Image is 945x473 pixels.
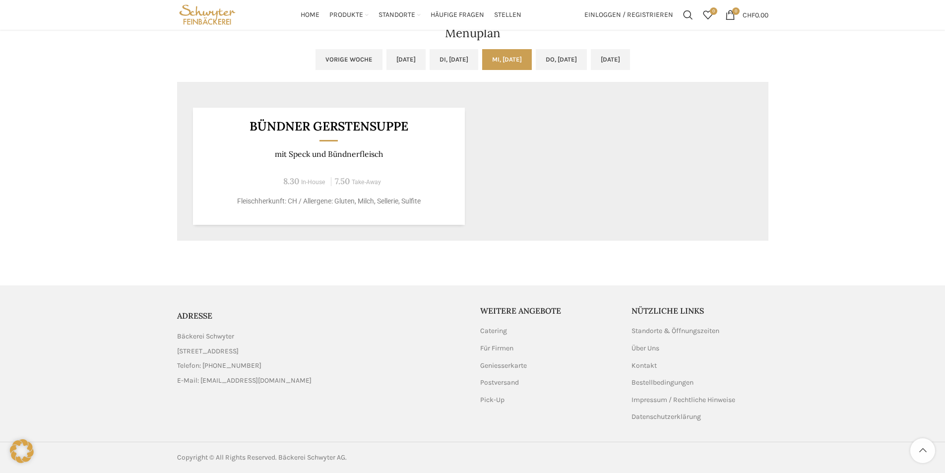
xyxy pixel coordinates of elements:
a: Suchen [678,5,698,25]
div: Copyright © All Rights Reserved. Bäckerei Schwyter AG. [177,452,468,463]
h3: Bündner Gerstensuppe [205,120,452,133]
a: Standorte & Öffnungszeiten [631,326,720,336]
a: Häufige Fragen [431,5,484,25]
a: 0 CHF0.00 [720,5,773,25]
a: Datenschutzerklärung [631,412,702,422]
span: Home [301,10,319,20]
a: Do, [DATE] [536,49,587,70]
a: 0 [698,5,718,25]
a: Kontakt [631,361,658,371]
a: Produkte [329,5,369,25]
span: CHF [743,10,755,19]
a: Für Firmen [480,343,514,353]
a: Pick-Up [480,395,505,405]
a: List item link [177,360,465,371]
a: Scroll to top button [910,438,935,463]
a: Impressum / Rechtliche Hinweise [631,395,736,405]
div: Meine Wunschliste [698,5,718,25]
h5: Weitere Angebote [480,305,617,316]
span: 0 [732,7,740,15]
a: Home [301,5,319,25]
a: Mi, [DATE] [482,49,532,70]
a: Einloggen / Registrieren [579,5,678,25]
span: ADRESSE [177,311,212,321]
span: 0 [710,7,717,15]
span: In-House [301,179,325,186]
bdi: 0.00 [743,10,768,19]
p: Fleischherkunft: CH / Allergene: Gluten, Milch, Sellerie, Sulfite [205,196,452,206]
a: Di, [DATE] [430,49,478,70]
a: Bestellbedingungen [631,378,694,388]
span: [STREET_ADDRESS] [177,346,239,357]
a: Geniesserkarte [480,361,528,371]
p: mit Speck und Bündnerfleisch [205,149,452,159]
a: Stellen [494,5,521,25]
span: Take-Away [352,179,381,186]
a: Vorige Woche [315,49,382,70]
a: [DATE] [386,49,426,70]
h5: Nützliche Links [631,305,768,316]
a: Postversand [480,378,520,388]
span: 8.30 [283,176,299,187]
span: Produkte [329,10,363,20]
a: List item link [177,375,465,386]
span: 7.50 [335,176,350,187]
span: Einloggen / Registrieren [584,11,673,18]
span: Häufige Fragen [431,10,484,20]
span: Stellen [494,10,521,20]
h2: Menuplan [177,27,768,39]
a: Catering [480,326,508,336]
a: Site logo [177,10,238,18]
a: Standorte [378,5,421,25]
span: Standorte [378,10,415,20]
a: [DATE] [591,49,630,70]
span: Bäckerei Schwyter [177,331,234,342]
div: Main navigation [243,5,579,25]
a: Über Uns [631,343,660,353]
